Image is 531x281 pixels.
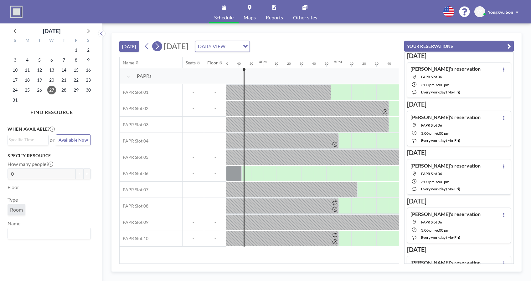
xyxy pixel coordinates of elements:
[8,135,48,144] div: Search for option
[120,187,148,193] span: PAPR Slot 07
[72,76,80,84] span: Friday, August 22, 2025
[84,76,93,84] span: Saturday, August 23, 2025
[387,62,391,66] div: 40
[312,62,316,66] div: 40
[436,179,449,184] span: 6:00 PM
[237,62,241,66] div: 40
[204,138,226,144] span: -
[410,114,481,120] h4: [PERSON_NAME]'s reservation
[59,86,68,94] span: Thursday, August 28, 2025
[421,131,435,136] span: 3:00 PM
[375,62,379,66] div: 30
[488,9,513,15] span: Yongkyu Son
[34,37,46,45] div: T
[300,62,303,66] div: 30
[47,56,56,64] span: Wednesday, August 6, 2025
[84,46,93,54] span: Saturday, August 2, 2025
[59,76,68,84] span: Thursday, August 21, 2025
[183,171,204,176] span: -
[244,15,256,20] span: Maps
[35,86,44,94] span: Tuesday, August 26, 2025
[204,154,226,160] span: -
[8,107,96,115] h4: FIND RESOURCE
[421,220,442,224] span: PAPR Slot 06
[56,134,91,145] button: Available Now
[421,90,460,94] span: every workday (Mo-Fri)
[72,46,80,54] span: Friday, August 1, 2025
[11,96,19,104] span: Sunday, August 31, 2025
[120,154,148,160] span: PAPR Slot 05
[407,197,511,205] h3: [DATE]
[59,137,88,143] span: Available Now
[204,171,226,176] span: -
[195,41,250,52] div: Search for option
[46,37,58,45] div: W
[250,62,253,66] div: 50
[207,60,218,66] div: Floor
[35,66,44,74] span: Tuesday, August 12, 2025
[23,76,32,84] span: Monday, August 18, 2025
[9,37,21,45] div: S
[436,131,449,136] span: 6:00 PM
[183,154,204,160] span: -
[8,228,90,239] div: Search for option
[120,171,148,176] span: PAPR Slot 06
[421,138,460,143] span: every workday (Mo-Fri)
[183,187,204,193] span: -
[421,74,442,79] span: PAPR Slot 06
[183,89,204,95] span: -
[137,73,152,79] span: PAPRs
[435,131,436,136] span: -
[8,136,45,143] input: Search for option
[11,86,19,94] span: Sunday, August 24, 2025
[293,15,317,20] span: Other sites
[47,76,56,84] span: Wednesday, August 20, 2025
[120,203,148,209] span: PAPR Slot 08
[10,207,23,213] span: Room
[435,179,436,184] span: -
[8,197,18,203] label: Type
[59,66,68,74] span: Thursday, August 14, 2025
[83,168,91,179] button: +
[204,236,226,241] span: -
[204,187,226,193] span: -
[266,15,283,20] span: Reports
[8,184,19,190] label: Floor
[47,66,56,74] span: Wednesday, August 13, 2025
[421,179,435,184] span: 3:00 PM
[59,56,68,64] span: Thursday, August 7, 2025
[183,203,204,209] span: -
[76,168,83,179] button: -
[10,6,23,18] img: organization-logo
[35,76,44,84] span: Tuesday, August 19, 2025
[84,56,93,64] span: Saturday, August 9, 2025
[84,66,93,74] span: Saturday, August 16, 2025
[21,37,34,45] div: M
[436,228,449,233] span: 6:00 PM
[287,62,291,66] div: 20
[421,187,460,191] span: every workday (Mo-Fri)
[410,66,481,72] h4: [PERSON_NAME]'s reservation
[435,83,436,87] span: -
[334,59,342,64] div: 5PM
[259,59,267,64] div: 4PM
[35,56,44,64] span: Tuesday, August 5, 2025
[477,9,482,15] span: YS
[224,62,228,66] div: 30
[410,259,481,266] h4: [PERSON_NAME]'s reservation
[23,56,32,64] span: Monday, August 4, 2025
[421,123,442,128] span: PAPR Slot 06
[11,76,19,84] span: Sunday, August 17, 2025
[350,62,353,66] div: 10
[404,41,514,52] button: YOUR RESERVATIONS
[120,219,148,225] span: PAPR Slot 09
[183,219,204,225] span: -
[84,86,93,94] span: Saturday, August 30, 2025
[436,83,449,87] span: 6:00 PM
[23,66,32,74] span: Monday, August 11, 2025
[204,219,226,225] span: -
[123,60,134,66] div: Name
[72,66,80,74] span: Friday, August 15, 2025
[407,52,511,60] h3: [DATE]
[58,37,70,45] div: T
